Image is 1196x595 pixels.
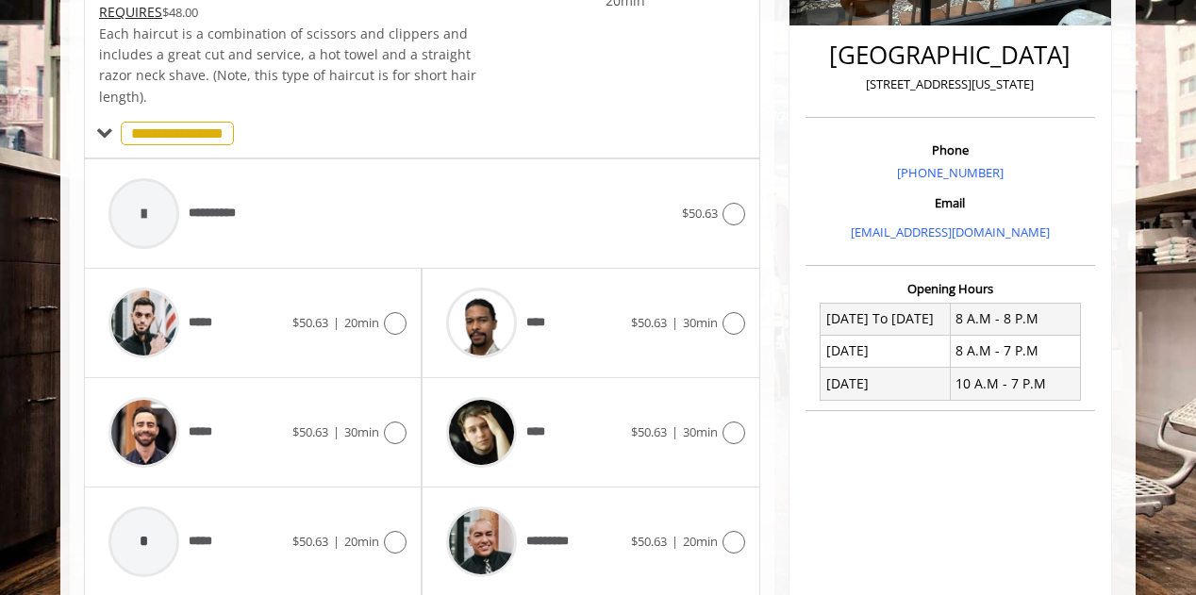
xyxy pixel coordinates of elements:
span: $50.63 [292,423,328,440]
td: [DATE] To [DATE] [821,303,951,335]
a: [EMAIL_ADDRESS][DOMAIN_NAME] [851,223,1050,240]
iframe: profile [8,27,294,173]
h3: Phone [810,143,1090,157]
span: $50.63 [292,314,328,331]
span: $50.63 [631,533,667,550]
td: 10 A.M - 7 P.M [950,368,1080,400]
td: [DATE] [821,335,951,367]
span: | [333,533,340,550]
span: 30min [683,423,718,440]
td: 8 A.M - 7 P.M [950,335,1080,367]
span: 20min [683,533,718,550]
span: | [333,314,340,331]
span: | [333,423,340,440]
span: 30min [344,423,379,440]
span: 20min [344,533,379,550]
td: [DATE] [821,368,951,400]
td: 8 A.M - 8 P.M [950,303,1080,335]
h3: Email [810,196,1090,209]
span: This service needs some Advance to be paid before we block your appointment [99,3,162,21]
span: 30min [683,314,718,331]
span: $50.63 [682,205,718,222]
div: $48.00 [99,2,478,23]
span: $50.63 [631,314,667,331]
p: [STREET_ADDRESS][US_STATE] [810,74,1090,94]
span: 20min [344,314,379,331]
h3: Opening Hours [806,282,1095,295]
span: Each haircut is a combination of scissors and clippers and includes a great cut and service, a ho... [99,25,476,106]
span: | [672,423,678,440]
span: $50.63 [631,423,667,440]
h2: [GEOGRAPHIC_DATA] [810,41,1090,69]
span: $50.63 [292,533,328,550]
span: | [672,533,678,550]
a: [PHONE_NUMBER] [897,164,1004,181]
span: | [672,314,678,331]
